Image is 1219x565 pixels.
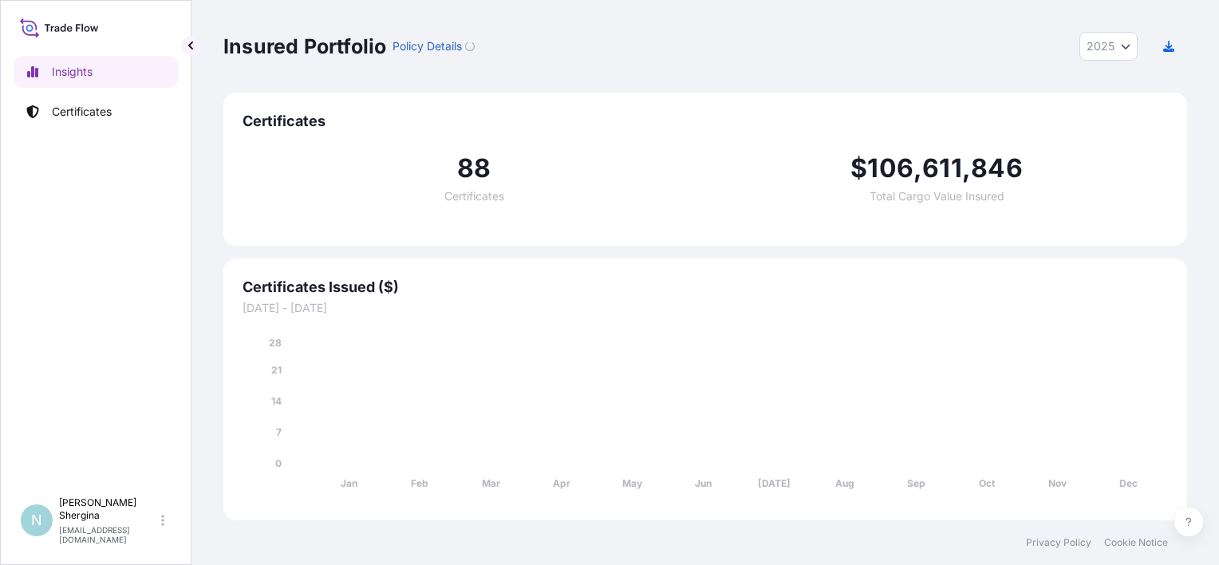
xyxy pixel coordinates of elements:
tspan: Jan [341,477,357,489]
span: , [962,156,971,181]
p: [PERSON_NAME] Shergina [59,496,158,522]
p: Insured Portfolio [223,34,386,59]
tspan: 28 [269,337,282,349]
span: 88 [457,156,491,181]
tspan: Dec [1119,477,1138,489]
tspan: Mar [482,477,500,489]
tspan: Aug [835,477,854,489]
p: Policy Details [393,38,462,54]
tspan: Apr [553,477,570,489]
p: Insights [52,64,93,80]
span: , [913,156,922,181]
span: N [31,512,42,528]
tspan: Sep [907,477,925,489]
tspan: 21 [271,364,282,376]
span: 106 [867,156,913,181]
p: Certificates [52,104,112,120]
tspan: 14 [271,395,282,407]
div: Loading [465,41,475,51]
span: 611 [922,156,962,181]
tspan: May [622,477,643,489]
a: Cookie Notice [1104,536,1168,549]
tspan: Oct [979,477,996,489]
span: Total Cargo Value Insured [870,191,1004,202]
tspan: [DATE] [758,477,791,489]
p: [EMAIL_ADDRESS][DOMAIN_NAME] [59,525,158,544]
span: Certificates [243,112,1168,131]
span: $ [850,156,867,181]
tspan: 7 [276,426,282,438]
a: Certificates [14,96,178,128]
tspan: Feb [411,477,428,489]
tspan: Jun [695,477,712,489]
button: Loading [465,34,475,59]
a: Privacy Policy [1026,536,1091,549]
span: 846 [971,156,1023,181]
tspan: Nov [1048,477,1067,489]
span: [DATE] - [DATE] [243,300,1168,316]
tspan: 0 [275,457,282,469]
span: Certificates Issued ($) [243,278,1168,297]
span: Certificates [444,191,504,202]
span: 2025 [1087,38,1114,54]
a: Insights [14,56,178,88]
button: Year Selector [1079,32,1138,61]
